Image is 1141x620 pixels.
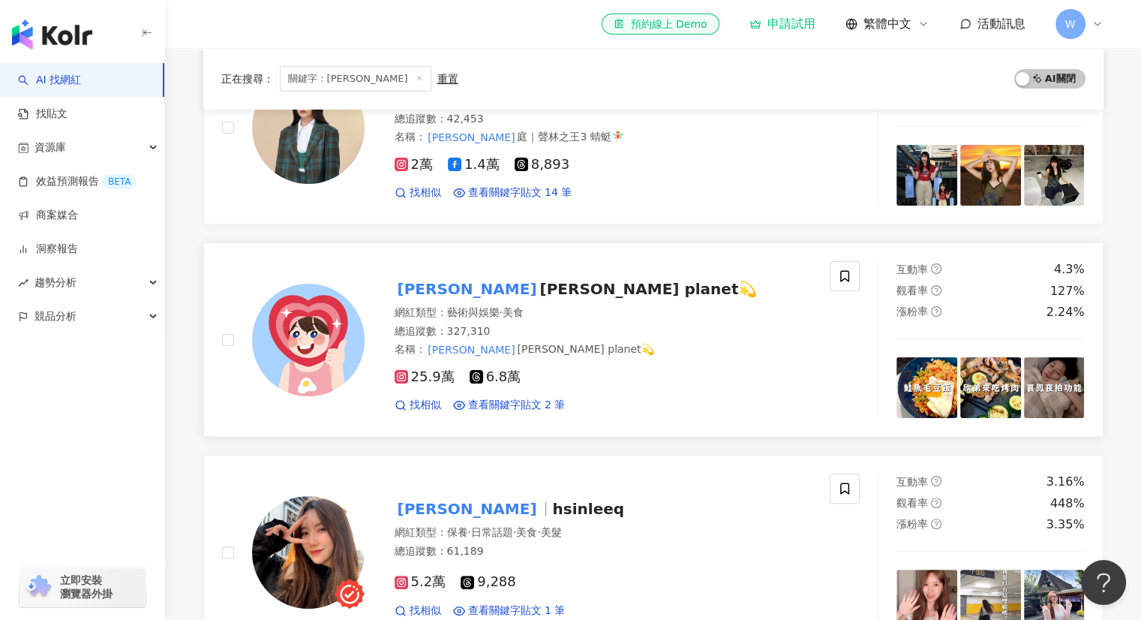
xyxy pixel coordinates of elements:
[931,285,941,296] span: question-circle
[395,574,446,590] span: 5.2萬
[395,157,433,173] span: 2萬
[1050,495,1085,512] div: 448%
[410,603,441,618] span: 找相似
[395,305,812,321] div: 網紅類型 ：
[931,263,941,274] span: question-circle
[515,157,570,173] span: 8,893
[960,357,1021,418] img: post-image
[447,306,500,318] span: 藝術與娛樂
[395,369,455,385] span: 25.9萬
[471,526,513,538] span: 日常話題
[896,518,928,530] span: 漲粉率
[453,398,566,413] a: 查看關鍵字貼文 2 筆
[468,398,566,413] span: 查看關鍵字貼文 2 筆
[18,242,78,257] a: 洞察報告
[18,208,78,223] a: 商案媒合
[395,185,441,200] a: 找相似
[1024,357,1085,418] img: post-image
[896,145,957,206] img: post-image
[517,343,653,355] span: [PERSON_NAME] planet💫
[1046,304,1085,321] div: 2.24%
[252,71,365,184] img: KOL Avatar
[18,73,81,88] a: searchAI 找網紅
[513,526,516,538] span: ·
[1081,560,1126,605] iframe: Help Scout Beacon - Open
[18,278,29,288] span: rise
[395,497,540,521] mark: [PERSON_NAME]
[395,324,812,339] div: 總追蹤數 ： 327,310
[35,299,77,333] span: 競品分析
[537,526,540,538] span: ·
[448,157,500,173] span: 1.4萬
[517,131,623,143] span: 庭｜聲林之王3 蜻蜓🧚🏻
[552,500,624,518] span: hsinleeq
[35,131,66,164] span: 資源庫
[468,526,471,538] span: ·
[252,496,365,609] img: KOL Avatar
[203,30,1103,224] a: KOL Avatar[PERSON_NAME]庭isteenlee網紅類型：台灣旅遊·藝術與娛樂·日常話題·教育與學習·運動總追蹤數：42,453名稱：[PERSON_NAME]庭｜聲林之王3 ...
[896,305,928,318] span: 漲粉率
[500,306,503,318] span: ·
[539,280,757,298] span: [PERSON_NAME] planet💫
[221,73,274,85] span: 正在搜尋 ：
[468,185,572,200] span: 查看關鍵字貼文 14 筆
[410,185,441,200] span: 找相似
[931,476,941,486] span: question-circle
[426,129,518,146] mark: [PERSON_NAME]
[410,398,441,413] span: 找相似
[516,526,537,538] span: 美食
[977,17,1025,31] span: 活動訊息
[931,519,941,529] span: question-circle
[395,603,441,618] a: 找相似
[931,306,941,317] span: question-circle
[453,185,572,200] a: 查看關鍵字貼文 14 筆
[931,498,941,508] span: question-circle
[468,603,566,618] span: 查看關鍵字貼文 1 筆
[447,526,468,538] span: 保養
[20,567,146,607] a: chrome extension立即安裝 瀏覽器外掛
[1024,145,1085,206] img: post-image
[60,573,113,600] span: 立即安裝 瀏覽器外掛
[896,263,928,275] span: 互動率
[470,369,521,385] span: 6.8萬
[1046,516,1085,533] div: 3.35%
[252,284,365,396] img: KOL Avatar
[541,526,562,538] span: 美髮
[395,544,812,559] div: 總追蹤數 ： 61,189
[1065,16,1076,32] span: W
[203,242,1103,437] a: KOL Avatar[PERSON_NAME][PERSON_NAME] planet💫網紅類型：藝術與娛樂·美食總追蹤數：327,310名稱：[PERSON_NAME][PERSON_NAME...
[453,603,566,618] a: 查看關鍵字貼文 1 筆
[395,398,441,413] a: 找相似
[395,342,654,358] span: 名稱 ：
[896,284,928,296] span: 觀看率
[437,73,458,85] div: 重置
[280,66,431,92] span: 關鍵字：[PERSON_NAME]
[960,145,1021,206] img: post-image
[863,16,911,32] span: 繁體中文
[896,476,928,488] span: 互動率
[18,107,68,122] a: 找貼文
[426,342,518,358] mark: [PERSON_NAME]
[602,14,719,35] a: 預約線上 Demo
[896,357,957,418] img: post-image
[395,112,812,127] div: 總追蹤數 ： 42,453
[749,17,815,32] a: 申請試用
[1054,261,1085,278] div: 4.3%
[18,174,137,189] a: 效益預測報告BETA
[614,17,707,32] div: 預約線上 Demo
[896,497,928,509] span: 觀看率
[395,525,812,540] div: 網紅類型 ：
[395,129,624,146] span: 名稱 ：
[24,575,53,599] img: chrome extension
[503,306,524,318] span: 美食
[12,20,92,50] img: logo
[1050,283,1085,299] div: 127%
[461,574,516,590] span: 9,288
[35,266,77,299] span: 趨勢分析
[1046,474,1085,490] div: 3.16%
[395,277,540,301] mark: [PERSON_NAME]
